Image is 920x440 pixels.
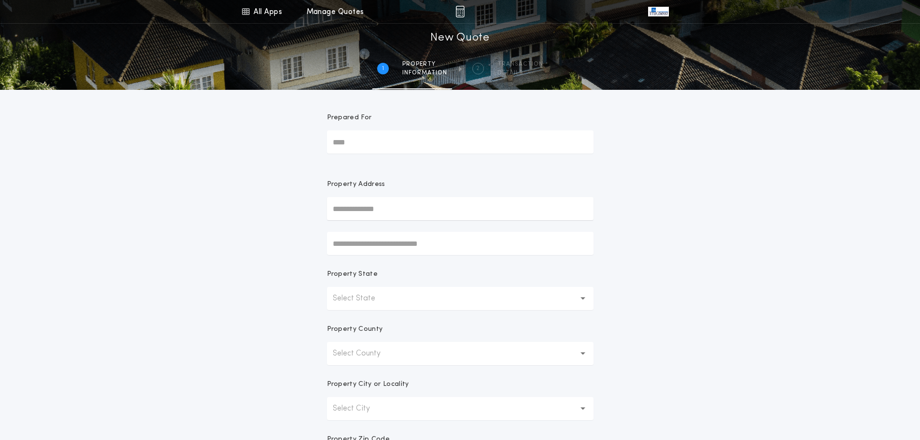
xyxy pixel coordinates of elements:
p: Property Address [327,180,594,189]
h1: New Quote [430,30,489,46]
input: Prepared For [327,130,594,154]
p: Prepared For [327,113,372,123]
p: Select State [333,293,391,304]
button: Select State [327,287,594,310]
p: Select City [333,403,385,414]
p: Property State [327,270,378,279]
p: Select County [333,348,396,359]
span: Transaction [497,60,543,68]
span: Property [402,60,447,68]
button: Select County [327,342,594,365]
h2: 2 [476,65,480,72]
p: Property City or Locality [327,380,409,389]
button: Select City [327,397,594,420]
img: img [455,6,465,17]
h2: 1 [382,65,384,72]
img: vs-icon [648,7,668,16]
span: details [497,69,543,77]
span: information [402,69,447,77]
p: Property County [327,325,383,334]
